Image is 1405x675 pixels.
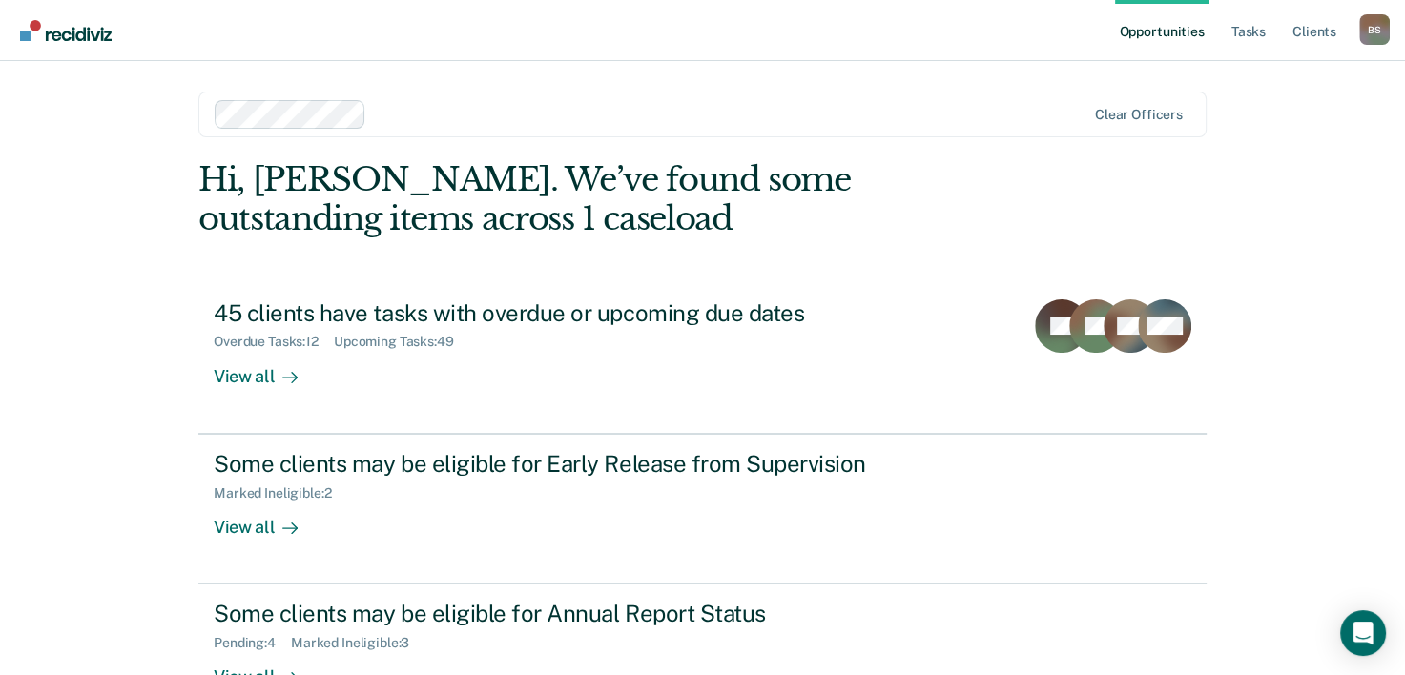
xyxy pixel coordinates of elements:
div: Upcoming Tasks : 49 [334,334,469,350]
a: 45 clients have tasks with overdue or upcoming due datesOverdue Tasks:12Upcoming Tasks:49View all [198,284,1207,434]
div: 45 clients have tasks with overdue or upcoming due dates [214,299,883,327]
div: Some clients may be eligible for Annual Report Status [214,600,883,627]
div: View all [214,501,320,538]
div: Marked Ineligible : 3 [291,635,424,651]
div: Open Intercom Messenger [1340,610,1386,656]
div: B S [1359,14,1390,45]
a: Some clients may be eligible for Early Release from SupervisionMarked Ineligible:2View all [198,434,1207,584]
div: Pending : 4 [214,635,291,651]
div: Clear officers [1095,107,1183,123]
div: Marked Ineligible : 2 [214,485,346,501]
div: Overdue Tasks : 12 [214,334,334,350]
div: Some clients may be eligible for Early Release from Supervision [214,450,883,478]
div: View all [214,350,320,387]
div: Hi, [PERSON_NAME]. We’ve found some outstanding items across 1 caseload [198,160,1004,238]
img: Recidiviz [20,20,112,41]
button: Profile dropdown button [1359,14,1390,45]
